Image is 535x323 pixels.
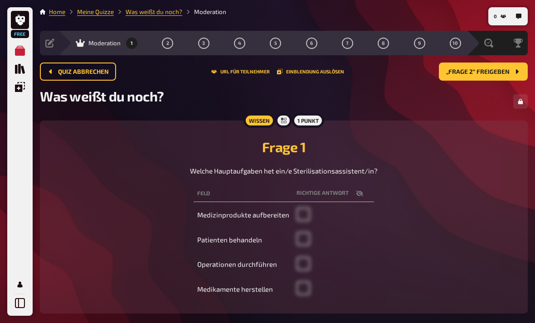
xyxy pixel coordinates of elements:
h2: Frage 1 [51,139,517,155]
button: Einblendung auslösen [277,69,344,74]
button: 1 [125,36,139,50]
a: Mein Konto [11,275,29,294]
span: 3 [202,41,205,46]
a: Home [49,8,65,15]
button: 10 [448,36,462,50]
a: Was weißt du noch? [126,8,182,15]
button: 4 [232,36,247,50]
a: Quiz Sammlung [11,60,29,78]
li: Meine Quizze [65,7,114,16]
button: 8 [376,36,391,50]
button: 9 [412,36,427,50]
button: Quiz abbrechen [40,63,116,81]
div: Wissen [243,113,275,128]
button: 6 [304,36,319,50]
th: Richtige Antwort [293,185,374,202]
td: Medizinprodukte aufbereiten [194,204,293,227]
span: 6 [310,41,313,46]
span: 7 [346,41,349,46]
td: Patienten behandeln [194,228,293,251]
td: Operationen durchführen [194,253,293,276]
button: 2 [160,36,175,50]
span: 10 [452,41,458,46]
span: 2 [166,41,169,46]
a: Meine Quizze [11,42,29,60]
span: 5 [274,41,277,46]
th: Feld [194,185,293,202]
li: Moderation [182,7,226,16]
span: 9 [418,41,421,46]
li: Was weißt du noch? [114,7,182,16]
span: 8 [382,41,385,46]
span: 4 [238,41,241,46]
span: „Frage 2“ freigeben [446,69,510,75]
button: „Frage 2“ freigeben [439,63,528,81]
span: Was weißt du noch? [40,88,164,104]
a: Einblendungen [11,78,29,96]
span: 1 [131,41,133,46]
button: 5 [268,36,283,50]
span: Moderation [88,39,121,47]
li: Home [49,7,65,16]
span: Welche Hauptaufgaben het ein/e Sterilisationsassistent/in? [190,167,378,175]
td: Medikamente herstellen [194,278,293,301]
button: 0 [490,9,510,24]
button: URL für Teilnehmer [211,69,270,74]
span: Free [12,31,28,37]
a: Meine Quizze [77,8,114,15]
span: 0 [494,14,497,19]
button: 3 [196,36,211,50]
button: 7 [340,36,355,50]
div: 1 Punkt [292,113,324,128]
span: Quiz abbrechen [58,69,109,75]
